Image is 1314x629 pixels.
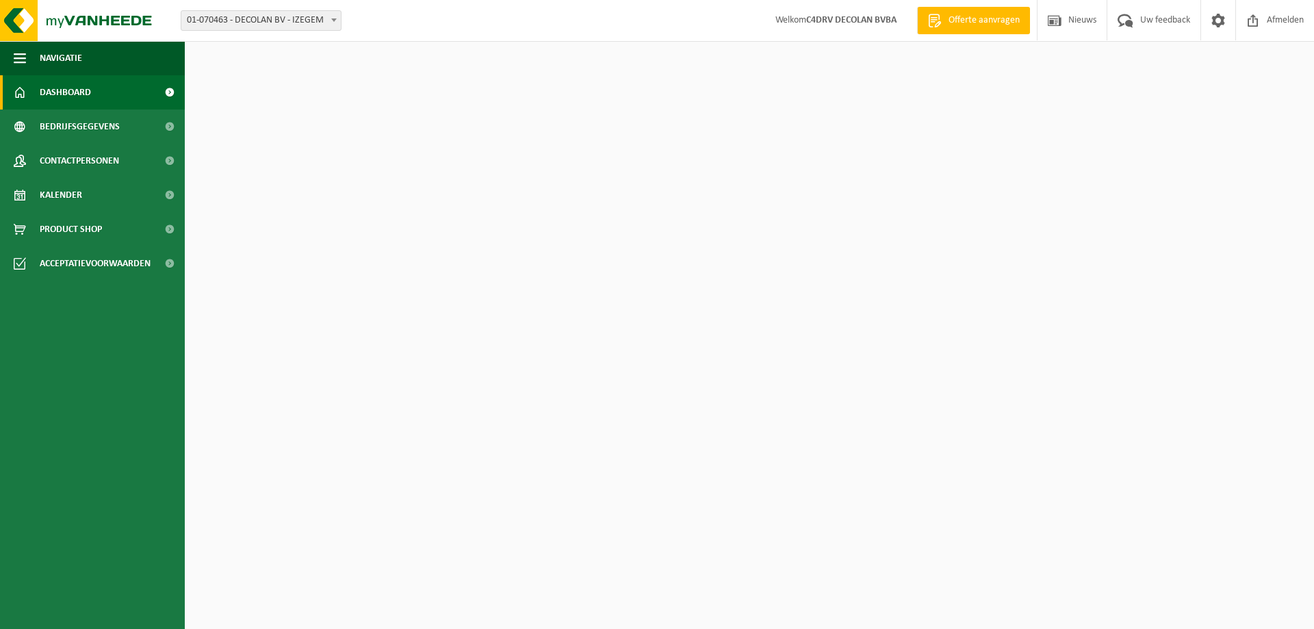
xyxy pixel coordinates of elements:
span: Acceptatievoorwaarden [40,246,151,281]
a: Offerte aanvragen [917,7,1030,34]
span: Product Shop [40,212,102,246]
strong: C4DRV DECOLAN BVBA [806,15,897,25]
span: 01-070463 - DECOLAN BV - IZEGEM [181,11,341,30]
span: Dashboard [40,75,91,110]
span: Offerte aanvragen [945,14,1023,27]
span: Contactpersonen [40,144,119,178]
span: Bedrijfsgegevens [40,110,120,144]
span: 01-070463 - DECOLAN BV - IZEGEM [181,10,342,31]
span: Navigatie [40,41,82,75]
span: Kalender [40,178,82,212]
